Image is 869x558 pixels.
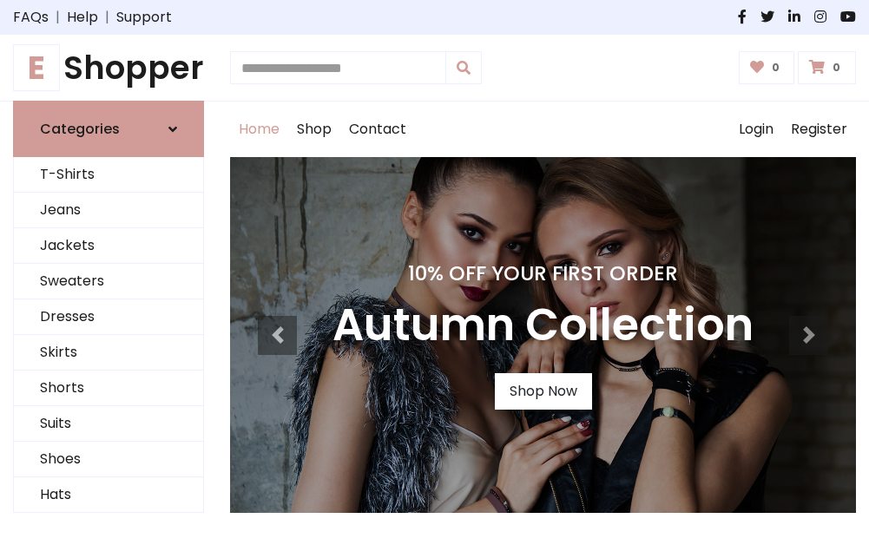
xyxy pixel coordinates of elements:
[340,102,415,157] a: Contact
[116,7,172,28] a: Support
[14,157,203,193] a: T-Shirts
[98,7,116,28] span: |
[40,121,120,137] h6: Categories
[730,102,782,157] a: Login
[14,264,203,299] a: Sweaters
[495,373,592,410] a: Shop Now
[13,7,49,28] a: FAQs
[332,261,754,286] h4: 10% Off Your First Order
[14,371,203,406] a: Shorts
[739,51,795,84] a: 0
[14,477,203,513] a: Hats
[767,60,784,75] span: 0
[14,193,203,228] a: Jeans
[230,102,288,157] a: Home
[288,102,340,157] a: Shop
[14,299,203,335] a: Dresses
[67,7,98,28] a: Help
[782,102,856,157] a: Register
[13,49,204,87] h1: Shopper
[14,335,203,371] a: Skirts
[49,7,67,28] span: |
[828,60,845,75] span: 0
[14,406,203,442] a: Suits
[13,101,204,157] a: Categories
[14,228,203,264] a: Jackets
[13,44,60,91] span: E
[332,299,754,352] h3: Autumn Collection
[14,442,203,477] a: Shoes
[13,49,204,87] a: EShopper
[798,51,856,84] a: 0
